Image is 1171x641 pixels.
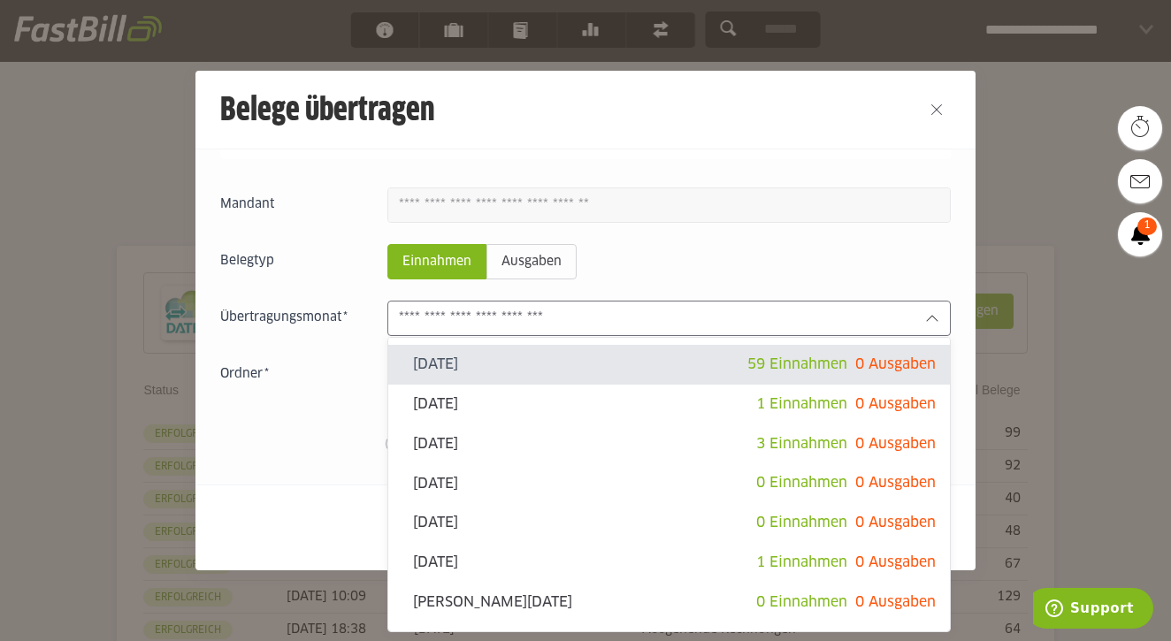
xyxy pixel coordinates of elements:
a: 1 [1118,212,1162,256]
span: 1 [1137,217,1157,235]
sl-radio-button: Einnahmen [387,244,486,279]
span: 1 Einnahmen [756,555,847,569]
sl-option: [DATE] [388,345,950,385]
sl-option: [DATE] [388,424,950,464]
sl-option: [DATE] [388,543,950,583]
sl-radio-button: Ausgaben [486,244,577,279]
sl-switch: Bereits übertragene Belege werden übermittelt [220,435,952,453]
sl-option: [DATE] [388,463,950,503]
span: 0 Ausgaben [855,476,936,490]
span: 0 Ausgaben [855,595,936,609]
span: 1 Einnahmen [756,397,847,411]
sl-option: [DATE] [388,385,950,424]
sl-option: [DATE] [388,503,950,543]
span: 0 Ausgaben [855,555,936,569]
span: 59 Einnahmen [747,357,847,371]
span: 0 Einnahmen [756,476,847,490]
span: 0 Ausgaben [855,437,936,451]
span: 0 Ausgaben [855,515,936,530]
span: 0 Einnahmen [756,515,847,530]
span: 0 Einnahmen [756,595,847,609]
iframe: Öffnet ein Widget, in dem Sie weitere Informationen finden [1033,588,1153,632]
span: 0 Ausgaben [855,357,936,371]
sl-option: [PERSON_NAME][DATE] [388,583,950,622]
span: 0 Ausgaben [855,397,936,411]
span: 3 Einnahmen [756,437,847,451]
